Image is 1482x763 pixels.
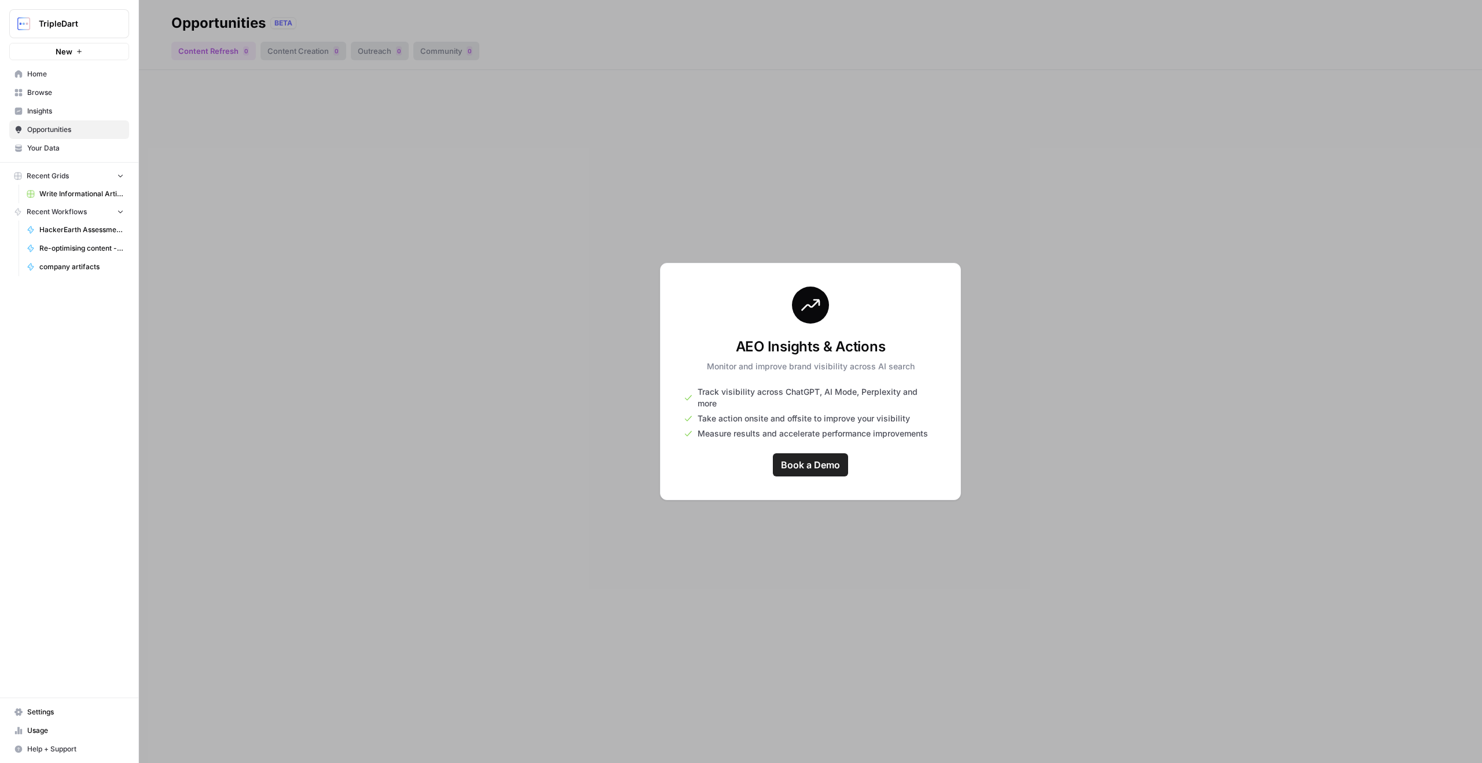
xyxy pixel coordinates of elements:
[27,106,124,116] span: Insights
[9,139,129,157] a: Your Data
[9,167,129,185] button: Recent Grids
[27,707,124,717] span: Settings
[13,13,34,34] img: TripleDart Logo
[9,9,129,38] button: Workspace: TripleDart
[27,744,124,754] span: Help + Support
[9,102,129,120] a: Insights
[9,120,129,139] a: Opportunities
[27,207,87,217] span: Recent Workflows
[21,239,129,258] a: Re-optimising content - revenuegrid
[21,185,129,203] a: Write Informational Article - AccuKnox
[27,725,124,736] span: Usage
[9,721,129,740] a: Usage
[27,87,124,98] span: Browse
[707,338,915,356] h3: AEO Insights & Actions
[21,258,129,276] a: company artifacts
[9,703,129,721] a: Settings
[9,65,129,83] a: Home
[773,453,848,476] a: Book a Demo
[39,225,124,235] span: HackerEarth Assessment Test | Final
[698,413,910,424] span: Take action onsite and offsite to improve your visibility
[27,124,124,135] span: Opportunities
[9,203,129,221] button: Recent Workflows
[27,143,124,153] span: Your Data
[9,83,129,102] a: Browse
[707,361,915,372] p: Monitor and improve brand visibility across AI search
[9,740,129,758] button: Help + Support
[781,458,840,472] span: Book a Demo
[698,428,928,439] span: Measure results and accelerate performance improvements
[56,46,72,57] span: New
[27,171,69,181] span: Recent Grids
[21,221,129,239] a: HackerEarth Assessment Test | Final
[39,243,124,254] span: Re-optimising content - revenuegrid
[9,43,129,60] button: New
[698,386,937,409] span: Track visibility across ChatGPT, AI Mode, Perplexity and more
[39,18,109,30] span: TripleDart
[39,189,124,199] span: Write Informational Article - AccuKnox
[39,262,124,272] span: company artifacts
[27,69,124,79] span: Home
